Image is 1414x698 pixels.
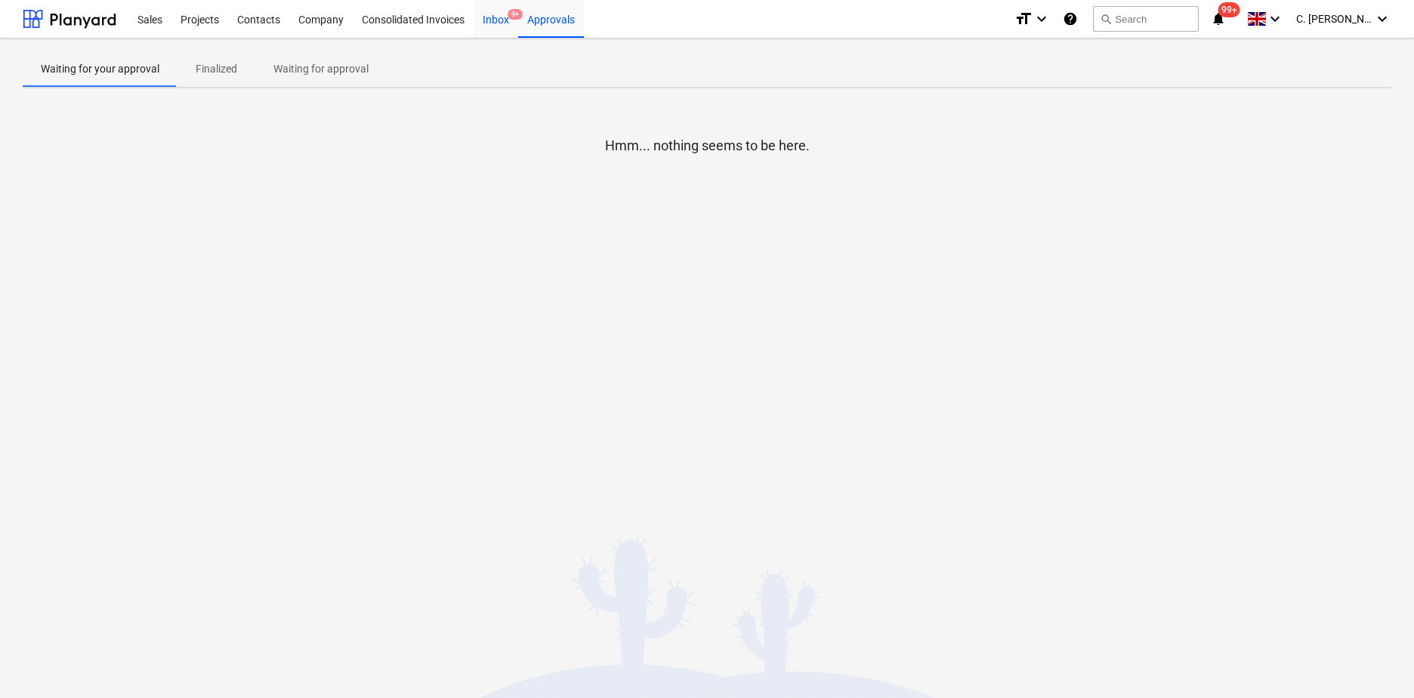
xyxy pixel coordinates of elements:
[273,61,369,77] p: Waiting for approval
[1218,2,1240,17] span: 99+
[508,9,523,20] span: 9+
[1063,10,1078,28] i: Knowledge base
[1296,13,1372,25] span: C. [PERSON_NAME]
[1266,10,1284,28] i: keyboard_arrow_down
[1211,10,1226,28] i: notifications
[605,137,810,155] p: Hmm... nothing seems to be here.
[196,61,237,77] p: Finalized
[1014,10,1033,28] i: format_size
[1373,10,1391,28] i: keyboard_arrow_down
[41,61,159,77] p: Waiting for your approval
[1100,13,1112,25] span: search
[1033,10,1051,28] i: keyboard_arrow_down
[1093,6,1199,32] button: Search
